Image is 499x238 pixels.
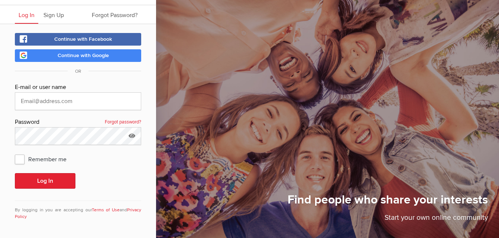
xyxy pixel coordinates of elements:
[15,152,74,166] span: Remember me
[288,212,488,227] p: Start your own online community
[92,11,137,19] span: Forgot Password?
[58,52,109,59] span: Continue with Google
[40,5,68,24] a: Sign Up
[88,5,141,24] a: Forgot Password?
[15,33,141,46] a: Continue with Facebook
[15,49,141,62] a: Continue with Google
[43,11,64,19] span: Sign Up
[15,83,141,92] div: E-mail or user name
[92,207,120,213] a: Terms of Use
[15,118,141,127] div: Password
[15,5,38,24] a: Log In
[15,92,141,110] input: Email@address.com
[54,36,112,42] span: Continue with Facebook
[19,11,35,19] span: Log In
[105,118,141,127] a: Forgot password?
[15,201,141,220] div: By logging in you are accepting our and
[68,69,88,74] span: OR
[288,192,488,212] h1: Find people who share your interests
[15,173,75,189] button: Log In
